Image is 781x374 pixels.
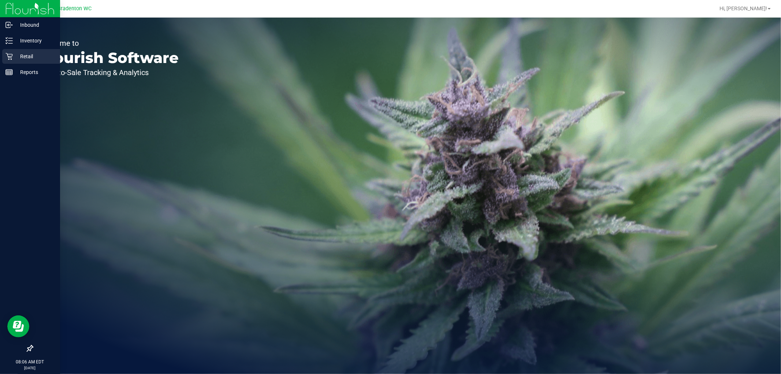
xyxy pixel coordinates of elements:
inline-svg: Retail [5,53,13,60]
p: Seed-to-Sale Tracking & Analytics [40,69,179,76]
inline-svg: Inbound [5,21,13,29]
inline-svg: Inventory [5,37,13,44]
p: 08:06 AM EDT [3,359,57,365]
p: Retail [13,52,57,61]
p: Welcome to [40,40,179,47]
p: [DATE] [3,365,57,371]
iframe: Resource center [7,315,29,337]
p: Flourish Software [40,51,179,65]
p: Inbound [13,21,57,29]
p: Inventory [13,36,57,45]
p: Reports [13,68,57,77]
span: Bradenton WC [58,5,92,12]
inline-svg: Reports [5,68,13,76]
span: Hi, [PERSON_NAME]! [719,5,767,11]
